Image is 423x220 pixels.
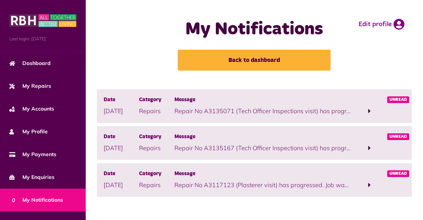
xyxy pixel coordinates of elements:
h1: My Notifications [124,19,385,40]
span: Unread [387,96,409,103]
p: Repair No A3135071 (Tech Officer Inspections visit) has progressed. The repair has been fully com... [174,106,352,115]
p: Repairs [139,106,174,115]
span: Category [139,170,174,178]
span: Category [139,133,174,141]
span: Message [174,133,352,141]
span: Unread [387,133,409,140]
span: Dashboard [9,59,51,67]
span: My Repairs [9,82,51,90]
span: Last login: [DATE] [9,35,76,42]
span: My Enquiries [9,173,54,181]
p: [DATE] [104,180,139,189]
span: Date [104,96,139,104]
a: Edit profile [359,19,404,30]
span: Unread [387,170,409,177]
span: Date [104,133,139,141]
span: Category [139,96,174,104]
span: Message [174,170,352,178]
p: Repairs [139,180,174,189]
p: Repair No A3135167 (Tech Officer Inspections visit) has progressed. The repair has been fully com... [174,143,352,152]
a: Back to dashboard [178,50,331,71]
span: My Payments [9,151,56,158]
span: 0 [9,196,18,204]
p: Repairs [139,143,174,152]
span: My Notifications [9,196,63,204]
p: Repair No A3117123 (Plasterer visit) has progressed. Job was cancelled. To view this repair [174,180,352,189]
span: Date [104,170,139,178]
span: My Accounts [9,105,54,113]
img: MyRBH [9,13,76,28]
span: Message [174,96,352,104]
p: [DATE] [104,143,139,152]
p: [DATE] [104,106,139,115]
span: My Profile [9,128,48,136]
